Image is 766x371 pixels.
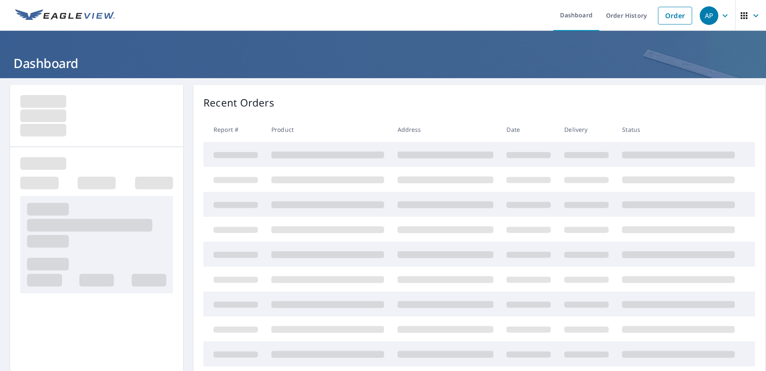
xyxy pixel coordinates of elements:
[500,117,558,142] th: Date
[203,95,274,110] p: Recent Orders
[700,6,718,25] div: AP
[10,55,756,72] h1: Dashboard
[203,117,265,142] th: Report #
[265,117,391,142] th: Product
[15,9,115,22] img: EV Logo
[615,117,742,142] th: Status
[658,7,692,25] a: Order
[391,117,500,142] th: Address
[558,117,615,142] th: Delivery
